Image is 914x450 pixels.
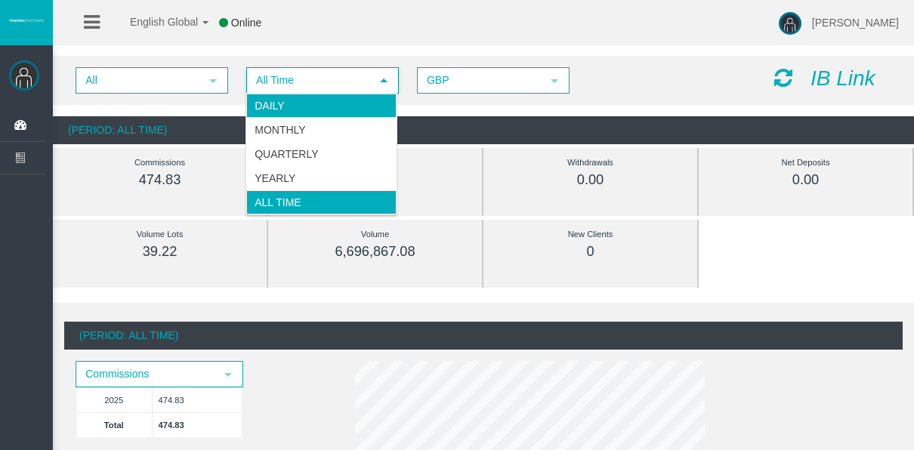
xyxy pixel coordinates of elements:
li: Quarterly [246,142,397,166]
span: All Time [248,69,370,92]
td: 474.83 [152,412,242,437]
div: (Period: All Time) [64,322,903,350]
div: Volume Lots [87,226,233,243]
td: 2025 [76,387,153,412]
div: Volume [302,226,448,243]
span: English Global [110,16,198,28]
span: select [378,75,390,87]
i: IB Link [811,66,875,90]
li: All Time [246,190,397,214]
span: Online [231,17,261,29]
li: Yearly [246,166,397,190]
span: select [207,75,219,87]
td: Total [76,412,153,437]
div: 474.83 [87,171,233,189]
li: Daily [246,94,397,118]
td: 474.83 [152,387,242,412]
span: [PERSON_NAME] [812,17,899,29]
div: New Clients [517,226,663,243]
div: Commissions [87,154,233,171]
span: select [222,368,234,381]
span: select [548,75,560,87]
div: 39.22 [87,243,233,260]
span: GBP [418,69,541,92]
i: Reload Dashboard [774,67,792,88]
img: logo.svg [8,17,45,23]
div: 0 [517,243,663,260]
img: user-image [779,12,801,35]
li: Monthly [246,118,397,142]
div: 0.00 [733,171,878,189]
div: (Period: All Time) [53,116,914,144]
div: 6,696,867.08 [302,243,448,260]
div: Withdrawals [517,154,663,171]
span: All [77,69,199,92]
div: 0.00 [517,171,663,189]
div: Net Deposits [733,154,878,171]
span: Commissions [77,362,215,386]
